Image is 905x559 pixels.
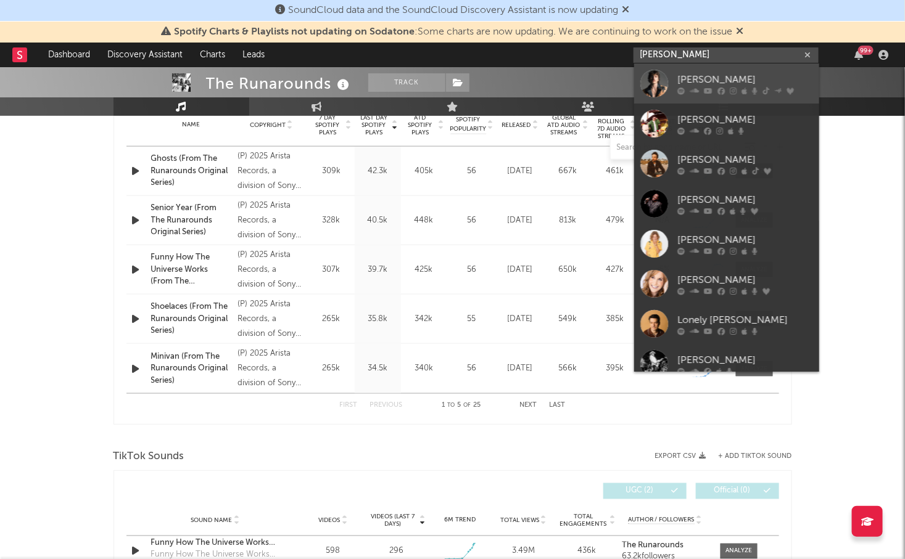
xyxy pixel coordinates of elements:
[520,402,537,409] button: Next
[677,152,813,167] div: [PERSON_NAME]
[547,214,589,227] div: 813k
[368,73,445,92] button: Track
[358,313,398,325] div: 35.8k
[463,403,471,409] span: of
[312,362,352,375] div: 265k
[289,6,619,15] span: SoundCloud data and the SoundCloud Discovery Assistant is now updating
[622,542,708,550] a: The Runarounds
[547,165,589,177] div: 667k
[312,264,352,276] div: 307k
[634,264,819,304] a: [PERSON_NAME]
[358,264,398,276] div: 39.7k
[191,517,233,524] span: Sound Name
[547,114,581,136] span: Global ATD Audio Streams
[312,114,344,136] span: 7 Day Spotify Plays
[547,362,589,375] div: 566k
[704,488,761,495] span: Official ( 0 )
[854,50,863,60] button: 99+
[175,27,733,37] span: : Some charts are now updating. We are continuing to work on the issue
[677,312,813,327] div: Lonely [PERSON_NAME]
[595,165,636,177] div: 461k
[151,537,280,550] a: Funny How The Universe Works (From The Runarounds Original Series)
[305,545,362,558] div: 598
[502,121,531,129] span: Released
[634,304,819,344] a: Lonely [PERSON_NAME]
[500,313,541,325] div: [DATE]
[500,517,539,524] span: Total Views
[634,184,819,224] a: [PERSON_NAME]
[595,214,636,227] div: 479k
[428,399,495,414] div: 1 5 25
[389,545,403,558] div: 296
[151,351,232,387] a: Minivan (From The Runarounds Original Series)
[634,47,819,63] input: Search for artists
[706,453,792,460] button: + Add TikTok Sound
[151,301,232,337] div: Shoelaces (From The Runarounds Original Series)
[634,63,819,104] a: [PERSON_NAME]
[558,545,616,558] div: 436k
[450,362,494,375] div: 56
[358,114,391,136] span: Last Day Spotify Plays
[696,483,779,499] button: Official(0)
[547,264,589,276] div: 650k
[238,297,305,341] div: (P) 2025 Arista Records, a division of Sony Music Entertainment, under exclusive license from Ama...
[447,403,455,409] span: to
[234,43,273,67] a: Leads
[500,362,541,375] div: [DATE]
[495,545,552,558] div: 3.49M
[99,43,191,67] a: Discovery Assistant
[250,121,286,129] span: Copyright
[611,488,668,495] span: UGC ( 2 )
[319,517,341,524] span: Videos
[500,214,541,227] div: [DATE]
[358,214,398,227] div: 40.5k
[238,149,305,194] div: (P) 2025 Arista Records, a division of Sony Music Entertainment, under exclusive license from Ama...
[312,165,352,177] div: 309k
[404,313,444,325] div: 342k
[151,251,232,288] a: Funny How The Universe Works (From The Runarounds Original Series)
[404,264,444,276] div: 425k
[370,402,403,409] button: Previous
[634,144,819,184] a: [PERSON_NAME]
[358,362,398,375] div: 34.5k
[431,516,489,525] div: 6M Trend
[595,264,636,276] div: 427k
[500,264,541,276] div: [DATE]
[595,110,629,140] span: Global Rolling 7D Audio Streams
[238,346,305,391] div: (P) 2025 Arista Records, a division of Sony Music Entertainment, under exclusive license from Ama...
[603,483,687,499] button: UGC(2)
[595,313,636,325] div: 385k
[595,362,636,375] div: 395k
[175,27,415,37] span: Spotify Charts & Playlists not updating on Sodatone
[634,224,819,264] a: [PERSON_NAME]
[628,516,695,524] span: Author / Followers
[312,214,352,227] div: 328k
[151,153,232,189] a: Ghosts (From The Runarounds Original Series)
[677,232,813,247] div: [PERSON_NAME]
[312,313,352,325] div: 265k
[558,513,608,528] span: Total Engagements
[500,165,541,177] div: [DATE]
[634,344,819,384] a: [PERSON_NAME]
[404,214,444,227] div: 448k
[450,313,494,325] div: 55
[677,72,813,87] div: [PERSON_NAME]
[550,402,566,409] button: Last
[191,43,234,67] a: Charts
[404,165,444,177] div: 405k
[238,248,305,292] div: (P) 2025 Arista Records, a division of Sony Music Entertainment, under exclusive license from Ama...
[547,313,589,325] div: 549k
[622,542,684,550] strong: The Runarounds
[611,143,741,153] input: Search by song name or URL
[404,114,437,136] span: ATD Spotify Plays
[151,202,232,239] div: Senior Year (From The Runarounds Original Series)
[340,402,358,409] button: First
[450,165,494,177] div: 56
[450,214,494,227] div: 56
[737,27,744,37] span: Dismiss
[858,46,874,55] div: 99 +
